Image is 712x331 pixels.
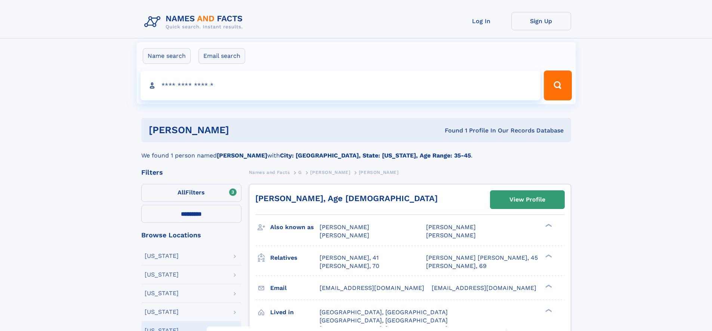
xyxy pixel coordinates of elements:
[298,170,302,175] span: G
[543,223,552,228] div: ❯
[145,272,179,278] div: [US_STATE]
[451,12,511,30] a: Log In
[320,317,448,324] span: [GEOGRAPHIC_DATA], [GEOGRAPHIC_DATA]
[270,252,320,264] h3: Relatives
[310,168,350,177] a: [PERSON_NAME]
[141,12,249,32] img: Logo Names and Facts
[217,152,267,159] b: [PERSON_NAME]
[270,282,320,294] h3: Email
[511,12,571,30] a: Sign Up
[270,221,320,234] h3: Also known as
[509,191,545,208] div: View Profile
[320,254,379,262] a: [PERSON_NAME], 41
[141,142,571,160] div: We found 1 person named with .
[141,71,541,100] input: search input
[543,308,552,313] div: ❯
[320,284,424,291] span: [EMAIL_ADDRESS][DOMAIN_NAME]
[141,184,241,202] label: Filters
[426,224,476,231] span: [PERSON_NAME]
[145,309,179,315] div: [US_STATE]
[143,48,191,64] label: Name search
[432,284,536,291] span: [EMAIL_ADDRESS][DOMAIN_NAME]
[359,170,399,175] span: [PERSON_NAME]
[320,232,369,239] span: [PERSON_NAME]
[490,191,564,209] a: View Profile
[145,253,179,259] div: [US_STATE]
[145,290,179,296] div: [US_STATE]
[426,254,538,262] a: [PERSON_NAME] [PERSON_NAME], 45
[280,152,471,159] b: City: [GEOGRAPHIC_DATA], State: [US_STATE], Age Range: 35-45
[543,253,552,258] div: ❯
[320,262,379,270] a: [PERSON_NAME], 70
[249,168,290,177] a: Names and Facts
[426,262,487,270] a: [PERSON_NAME], 69
[255,194,438,203] a: [PERSON_NAME], Age [DEMOGRAPHIC_DATA]
[198,48,245,64] label: Email search
[426,232,476,239] span: [PERSON_NAME]
[320,224,369,231] span: [PERSON_NAME]
[178,189,185,196] span: All
[298,168,302,177] a: G
[543,284,552,288] div: ❯
[337,127,564,135] div: Found 1 Profile In Our Records Database
[320,309,448,316] span: [GEOGRAPHIC_DATA], [GEOGRAPHIC_DATA]
[141,232,241,238] div: Browse Locations
[270,306,320,319] h3: Lived in
[310,170,350,175] span: [PERSON_NAME]
[544,71,571,100] button: Search Button
[149,125,337,135] h1: [PERSON_NAME]
[141,169,241,176] div: Filters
